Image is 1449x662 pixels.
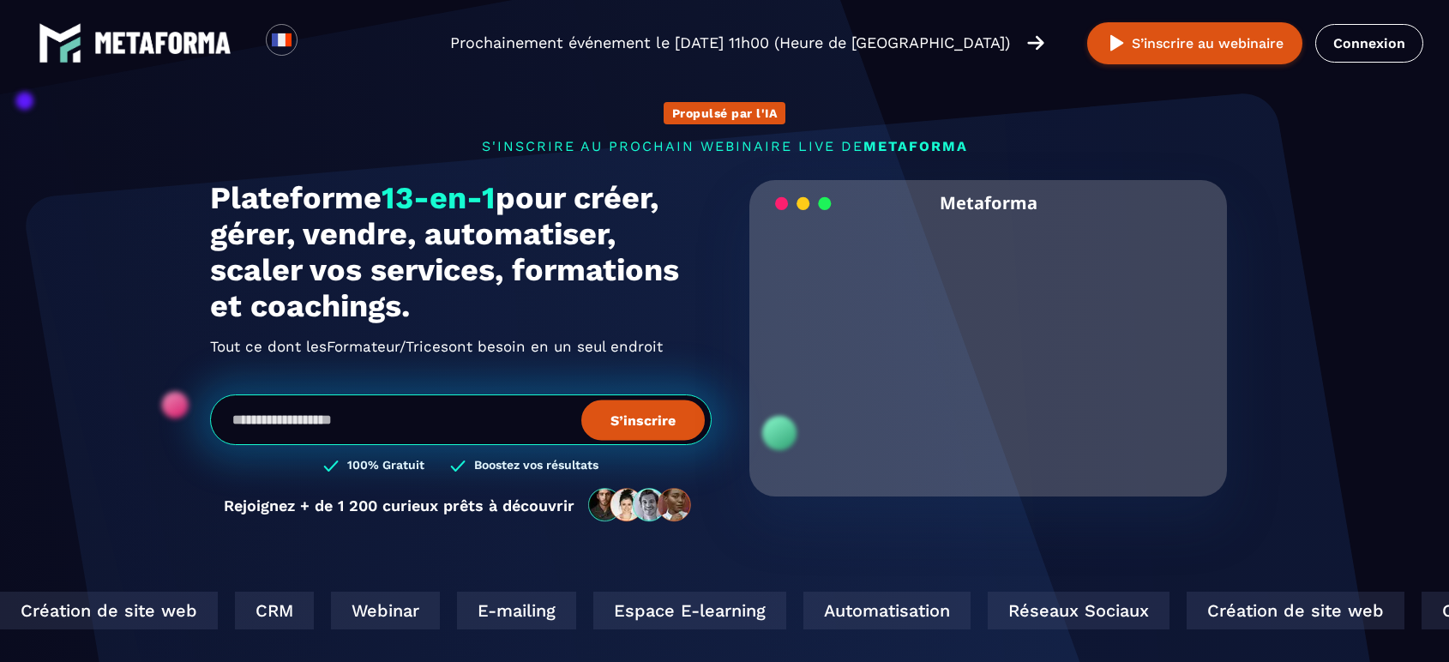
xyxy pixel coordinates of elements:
[450,31,1010,55] p: Prochainement événement le [DATE] 11h00 (Heure de [GEOGRAPHIC_DATA])
[474,458,598,474] h3: Boostez vos résultats
[1187,592,1404,629] div: Création de site web
[762,226,1214,451] video: Your browser does not support the video tag.
[331,592,440,629] div: Webinar
[39,21,81,64] img: logo
[210,333,712,360] h2: Tout ce dont les ont besoin en un seul endroit
[672,106,778,120] p: Propulsé par l'IA
[323,458,339,474] img: checked
[593,592,786,629] div: Espace E-learning
[271,29,292,51] img: fr
[583,487,698,523] img: community-people
[1315,24,1423,63] a: Connexion
[235,592,314,629] div: CRM
[327,333,448,360] span: Formateur/Trices
[210,180,712,324] h1: Plateforme pour créer, gérer, vendre, automatiser, scaler vos services, formations et coachings.
[210,138,1239,154] p: s'inscrire au prochain webinaire live de
[940,180,1037,226] h2: Metaforma
[457,592,576,629] div: E-mailing
[450,458,466,474] img: checked
[581,400,705,440] button: S’inscrire
[1087,22,1302,64] button: S’inscrire au webinaire
[863,138,968,154] span: METAFORMA
[298,24,340,62] div: Search for option
[1106,33,1127,54] img: play
[94,32,231,54] img: logo
[347,458,424,474] h3: 100% Gratuit
[988,592,1169,629] div: Réseaux Sociaux
[803,592,971,629] div: Automatisation
[312,33,325,53] input: Search for option
[224,496,574,515] p: Rejoignez + de 1 200 curieux prêts à découvrir
[382,180,496,216] span: 13-en-1
[775,196,832,212] img: loading
[1027,33,1044,52] img: arrow-right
